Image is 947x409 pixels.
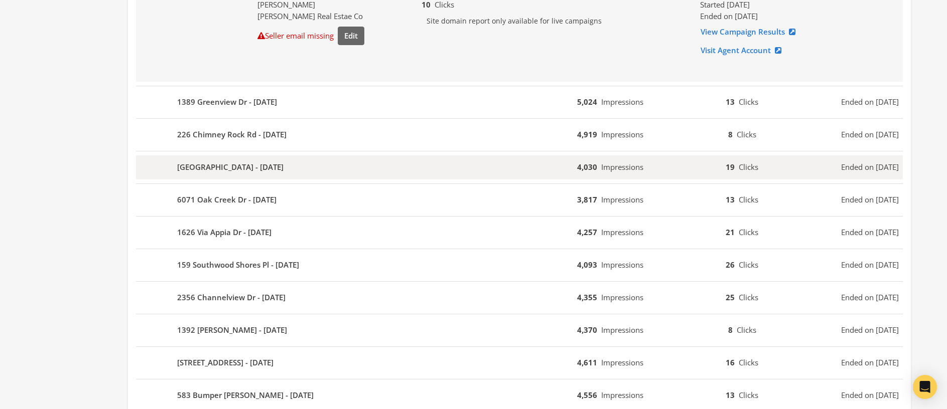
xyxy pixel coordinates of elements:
span: Clicks [739,194,758,204]
span: Ended on [DATE] [841,357,899,368]
span: Impressions [601,357,643,367]
b: 5,024 [577,97,597,107]
p: Site domain report only available for live campaigns [422,11,684,32]
span: Impressions [601,97,643,107]
span: Impressions [601,194,643,204]
b: 159 Southwood Shores Pl - [DATE] [177,259,299,271]
span: Ended on [DATE] [841,324,899,336]
b: 4,611 [577,357,597,367]
b: 4,355 [577,292,597,302]
b: 4,556 [577,390,597,400]
span: Clicks [739,292,758,302]
button: 1626 Via Appia Dr - [DATE]4,257Impressions21ClicksEnded on [DATE] [136,221,903,245]
b: [GEOGRAPHIC_DATA] - [DATE] [177,161,284,173]
button: 1392 [PERSON_NAME] - [DATE]4,370Impressions8ClicksEnded on [DATE] [136,318,903,342]
span: Ended on [DATE] [841,292,899,303]
button: 583 Bumper [PERSON_NAME] - [DATE]4,556Impressions13ClicksEnded on [DATE] [136,383,903,407]
button: 159 Southwood Shores Pl - [DATE]4,093Impressions26ClicksEnded on [DATE] [136,253,903,277]
span: Impressions [601,390,643,400]
b: 6071 Oak Creek Dr - [DATE] [177,194,277,206]
div: Seller email missing [257,30,334,42]
b: 16 [726,357,735,367]
b: 4,919 [577,129,597,139]
span: Clicks [739,390,758,400]
button: 1389 Greenview Dr - [DATE]5,024Impressions13ClicksEnded on [DATE] [136,90,903,114]
b: 3,817 [577,194,597,204]
b: 8 [728,129,733,139]
b: 8 [728,325,733,335]
span: Ended on [DATE] [841,389,899,401]
b: 4,257 [577,227,597,237]
span: Ended on [DATE] [700,11,758,21]
span: Clicks [737,129,756,139]
span: Impressions [601,129,643,139]
b: 1392 [PERSON_NAME] - [DATE] [177,324,287,336]
b: 13 [726,390,735,400]
b: 13 [726,97,735,107]
div: Open Intercom Messenger [913,375,937,399]
b: 4,030 [577,162,597,172]
b: 2356 Channelview Dr - [DATE] [177,292,286,303]
span: Ended on [DATE] [841,96,899,108]
button: 226 Chimney Rock Rd - [DATE]4,919Impressions8ClicksEnded on [DATE] [136,123,903,147]
b: 4,370 [577,325,597,335]
button: Edit [338,27,364,45]
a: Visit Agent Account [700,41,788,60]
b: 19 [726,162,735,172]
b: 13 [726,194,735,204]
b: 226 Chimney Rock Rd - [DATE] [177,129,287,140]
div: [PERSON_NAME] Real Estae Co [257,11,364,22]
span: Ended on [DATE] [841,161,899,173]
span: Impressions [601,260,643,270]
b: 4,093 [577,260,597,270]
b: 21 [726,227,735,237]
span: Ended on [DATE] [841,227,899,238]
span: Ended on [DATE] [841,129,899,140]
button: 6071 Oak Creek Dr - [DATE]3,817Impressions13ClicksEnded on [DATE] [136,188,903,212]
button: [STREET_ADDRESS] - [DATE]4,611Impressions16ClicksEnded on [DATE] [136,351,903,375]
span: Impressions [601,292,643,302]
span: Impressions [601,325,643,335]
span: Ended on [DATE] [841,259,899,271]
span: Clicks [739,227,758,237]
b: 583 Bumper [PERSON_NAME] - [DATE] [177,389,314,401]
span: Clicks [739,162,758,172]
span: Clicks [737,325,756,335]
span: Ended on [DATE] [841,194,899,206]
a: View Campaign Results [700,23,802,41]
span: Impressions [601,162,643,172]
b: 25 [726,292,735,302]
button: [GEOGRAPHIC_DATA] - [DATE]4,030Impressions19ClicksEnded on [DATE] [136,155,903,179]
span: Clicks [739,97,758,107]
span: Impressions [601,227,643,237]
b: 1626 Via Appia Dr - [DATE] [177,227,272,238]
button: 2356 Channelview Dr - [DATE]4,355Impressions25ClicksEnded on [DATE] [136,286,903,310]
span: Clicks [739,357,758,367]
span: Clicks [739,260,758,270]
b: [STREET_ADDRESS] - [DATE] [177,357,274,368]
b: 1389 Greenview Dr - [DATE] [177,96,277,108]
b: 26 [726,260,735,270]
